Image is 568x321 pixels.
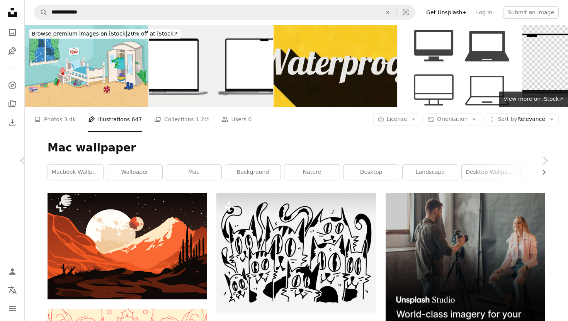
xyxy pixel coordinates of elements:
[344,165,399,180] a: desktop
[221,107,252,132] a: Users 0
[5,78,20,93] a: Explore
[5,43,20,59] a: Illustrations
[64,115,76,124] span: 3.4k
[34,5,48,20] button: Search Unsplash
[462,165,517,180] a: desktop wallpaper
[422,6,471,19] a: Get Unsplash+
[5,282,20,298] button: Language
[34,5,415,20] form: Find visuals sitewide
[25,25,148,107] img: Children's Room
[5,25,20,40] a: Photos
[396,5,415,20] button: Visual search
[216,249,376,256] a: A black and white drawing of a group of cats
[5,264,20,279] a: Log in / Sign up
[403,165,458,180] a: landscape
[498,115,545,123] span: Relevance
[48,242,207,249] a: Mars Exploration Poster. Astronaut Looking at Red Landscape. Spaceship Taking Off. Dark Skies Ful...
[248,115,252,124] span: 0
[503,96,563,102] span: View more on iStock ↗
[284,165,340,180] a: nature
[5,96,20,112] a: Collections
[379,5,396,20] button: Clear
[225,165,281,180] a: background
[437,116,468,122] span: Orientation
[373,113,421,126] button: License
[423,113,481,126] button: Orientation
[5,301,20,316] button: Menu
[48,193,207,299] img: Mars Exploration Poster. Astronaut Looking at Red Landscape. Spaceship Taking Off. Dark Skies Ful...
[398,25,522,107] img: Computer - Illustration Icons
[48,165,103,180] a: macbook wallpaper
[274,25,397,107] img: Waterproof - Text with long shadow on textured yellow background
[154,107,209,132] a: Collections 1.2M
[484,113,559,126] button: Sort byRelevance
[48,141,545,155] h1: Mac wallpaper
[166,165,221,180] a: mac
[503,6,559,19] button: Submit an image
[5,115,20,130] a: Download History
[32,31,178,37] span: 20% off at iStock ↗
[107,165,162,180] a: wallpaper
[522,124,568,198] a: Next
[499,92,568,107] a: View more on iStock↗
[216,193,376,313] img: A black and white drawing of a group of cats
[471,6,497,19] a: Log in
[149,25,273,107] img: ÐÑÐ°ÑÐ¸ÐºÐ° Ð¸ Ð¸Ð»Ð»ÑÑÑÑÐ°ÑÐ¸Ð¸
[25,25,185,43] a: Browse premium images on iStock|20% off at iStock↗
[34,107,76,132] a: Photos 3.4k
[32,31,127,37] span: Browse premium images on iStock |
[196,115,209,124] span: 1.2M
[498,116,517,122] span: Sort by
[387,116,407,122] span: License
